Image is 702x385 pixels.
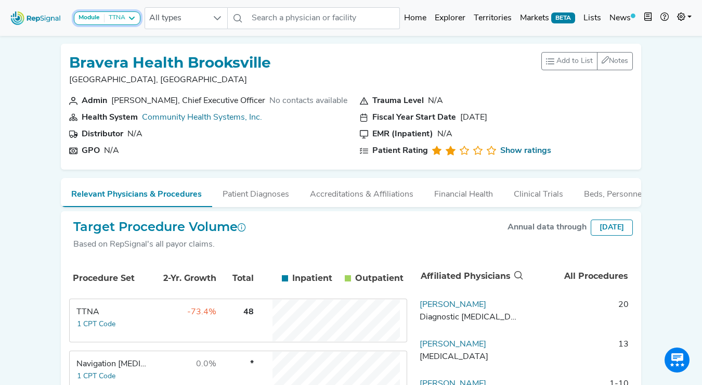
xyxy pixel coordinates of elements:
[640,8,656,29] button: Intel Book
[111,95,265,107] div: [PERSON_NAME], Chief Executive Officer
[243,308,254,316] span: 48
[605,8,640,29] a: News
[400,8,431,29] a: Home
[503,178,574,206] button: Clinical Trials
[292,272,332,285] span: Inpatient
[104,145,119,157] div: N/A
[79,15,100,21] strong: Module
[73,220,246,235] h2: Target Procedure Volume
[61,178,212,207] button: Relevant Physicians & Procedures
[111,95,265,107] div: Bobby Ginn, Chief Executive Officer
[82,95,107,107] div: Admin
[416,259,525,293] th: Affiliated Physicians
[74,11,140,25] button: ModuleTTNA
[556,56,593,67] span: Add to List
[541,52,633,70] div: toolbar
[591,220,633,236] div: [DATE]
[69,74,271,86] p: [GEOGRAPHIC_DATA], [GEOGRAPHIC_DATA]
[372,145,428,157] div: Patient Rating
[219,261,255,296] th: Total
[525,299,633,330] td: 20
[508,221,587,234] div: Annual data through
[142,113,262,122] a: Community Health Systems, Inc.
[82,145,100,157] div: GPO
[127,128,142,140] div: N/A
[551,12,575,23] span: BETA
[76,358,148,370] div: Navigation Bronchoscopy
[525,259,632,293] th: All Procedures
[541,52,597,70] button: Add to List
[372,95,424,107] div: Trauma Level
[420,351,521,363] div: Interventional Radiology
[470,8,516,29] a: Territories
[150,261,218,296] th: 2-Yr. Growth
[579,8,605,29] a: Lists
[105,14,125,22] div: TTNA
[500,145,551,157] a: Show ratings
[574,178,690,206] button: Beds, Personnel, and ORs
[142,111,262,124] div: Community Health Systems, Inc.
[212,178,300,206] button: Patient Diagnoses
[609,57,628,65] span: Notes
[525,338,633,369] td: 13
[355,272,404,285] span: Outpatient
[437,128,452,140] div: N/A
[187,308,216,316] span: -73.4%
[460,111,487,124] div: [DATE]
[71,261,149,296] th: Procedure Set
[82,128,123,140] div: Distributor
[76,318,116,330] button: 1 CPT Code
[431,8,470,29] a: Explorer
[420,301,486,309] a: [PERSON_NAME]
[516,8,579,29] a: MarketsBETA
[372,128,433,140] div: EMR (Inpatient)
[420,311,521,324] div: Diagnostic Radiology
[300,178,424,206] button: Accreditations & Affiliations
[248,7,400,29] input: Search a physician or facility
[69,54,271,72] h1: Bravera Health Brooksville
[420,340,486,349] a: [PERSON_NAME]
[597,52,633,70] button: Notes
[372,111,456,124] div: Fiscal Year Start Date
[428,95,443,107] div: N/A
[145,8,207,29] span: All types
[76,370,116,382] button: 1 CPT Code
[82,111,138,124] div: Health System
[76,306,148,318] div: TTNA
[424,178,503,206] button: Financial Health
[73,238,246,251] div: Based on RepSignal's all payor claims.
[269,95,347,107] div: No contacts available
[196,360,216,368] span: 0.0%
